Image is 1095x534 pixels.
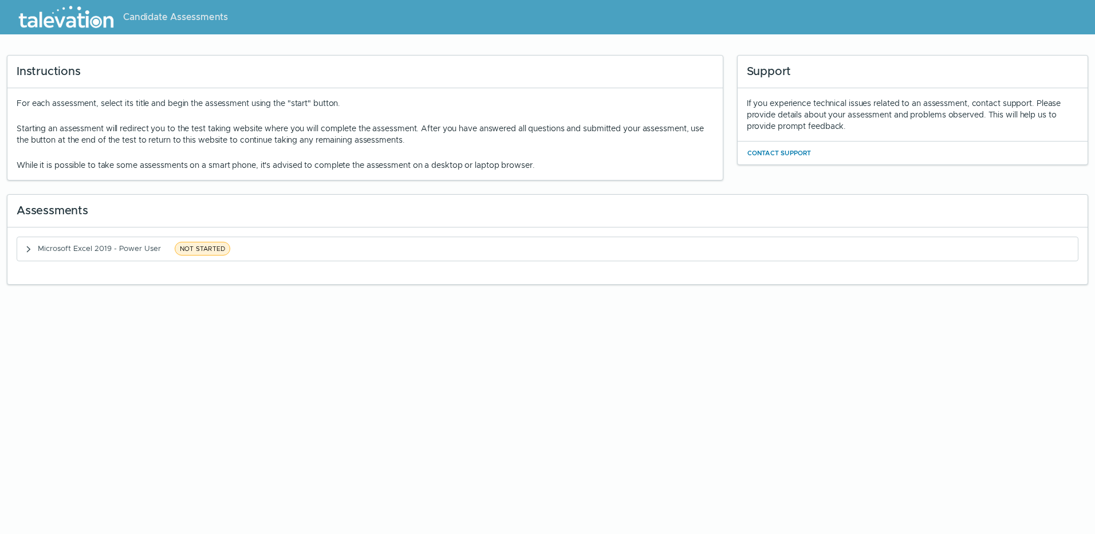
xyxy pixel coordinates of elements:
div: Support [738,56,1088,88]
div: For each assessment, select its title and begin the assessment using the "start" button. [17,97,714,171]
p: While it is possible to take some assessments on a smart phone, it's advised to complete the asse... [17,159,714,171]
span: Candidate Assessments [123,10,228,24]
div: Instructions [7,56,723,88]
span: Microsoft Excel 2019 - Power User [38,244,161,253]
p: Starting an assessment will redirect you to the test taking website where you will complete the a... [17,123,714,146]
button: Contact Support [747,146,812,160]
span: NOT STARTED [175,242,230,256]
div: If you experience technical issues related to an assessment, contact support. Please provide deta... [747,97,1078,132]
img: Talevation_Logo_Transparent_white.png [14,3,119,32]
div: Assessments [7,195,1088,227]
button: Microsoft Excel 2019 - Power UserNOT STARTED [17,237,1078,261]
